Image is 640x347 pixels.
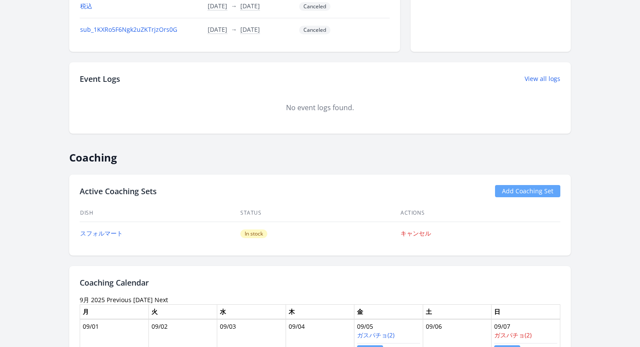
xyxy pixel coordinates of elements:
[80,204,240,222] th: Dish
[240,229,267,238] span: In stock
[492,304,560,319] th: 日
[400,204,560,222] th: Actions
[423,304,492,319] th: 土
[401,229,431,237] a: キャンセル
[495,185,560,197] a: Add Coaching Set
[354,304,423,319] th: 金
[107,296,131,304] a: Previous
[217,304,286,319] th: 水
[240,25,260,34] button: [DATE]
[80,73,120,85] h2: Event Logs
[299,2,330,11] span: Canceled
[525,74,560,83] a: View all logs
[208,25,227,34] button: [DATE]
[286,304,354,319] th: 木
[494,331,532,339] a: ガスパチョ(2)
[80,2,92,10] a: 税込
[80,296,105,304] time: 9月 2025
[208,2,227,10] button: [DATE]
[133,296,153,304] a: [DATE]
[357,331,394,339] a: ガスパチョ(2)
[80,25,177,34] a: sub_1KXRo5F6Ngk2uZKTrjzOrs0G
[80,185,157,197] h2: Active Coaching Sets
[240,2,260,10] button: [DATE]
[80,229,123,237] a: スフォルマート
[80,276,560,289] h2: Coaching Calendar
[69,144,571,164] h2: Coaching
[240,204,400,222] th: Status
[299,26,330,34] span: Canceled
[80,102,560,113] div: No event logs found.
[231,2,237,10] span: →
[148,304,217,319] th: 火
[155,296,168,304] a: Next
[231,25,237,34] span: →
[80,304,149,319] th: 月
